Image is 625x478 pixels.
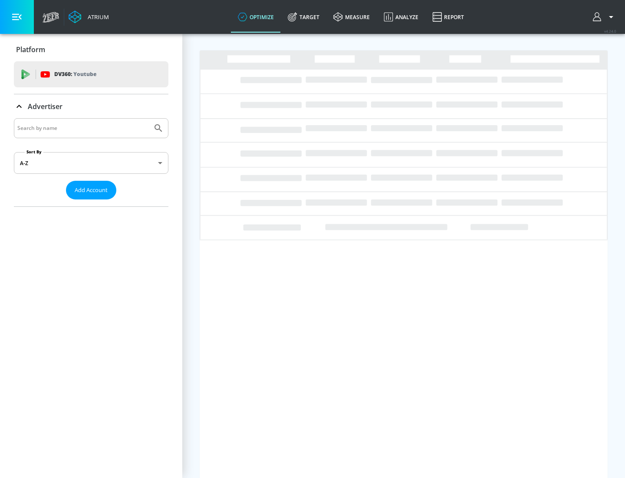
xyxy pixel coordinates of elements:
p: Platform [16,45,45,54]
p: DV360: [54,70,96,79]
a: Target [281,1,326,33]
p: Advertiser [28,102,62,111]
div: Advertiser [14,118,168,206]
label: Sort By [25,149,43,155]
span: Add Account [75,185,108,195]
a: measure [326,1,377,33]
p: Youtube [73,70,96,79]
span: v 4.24.0 [604,29,616,33]
div: A-Z [14,152,168,174]
a: Report [425,1,471,33]
div: DV360: Youtube [14,61,168,87]
div: Platform [14,37,168,62]
a: optimize [231,1,281,33]
div: Advertiser [14,94,168,119]
a: Analyze [377,1,425,33]
input: Search by name [17,123,149,134]
div: Atrium [84,13,109,21]
a: Atrium [69,10,109,23]
button: Add Account [66,181,116,199]
nav: list of Advertiser [14,199,168,206]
